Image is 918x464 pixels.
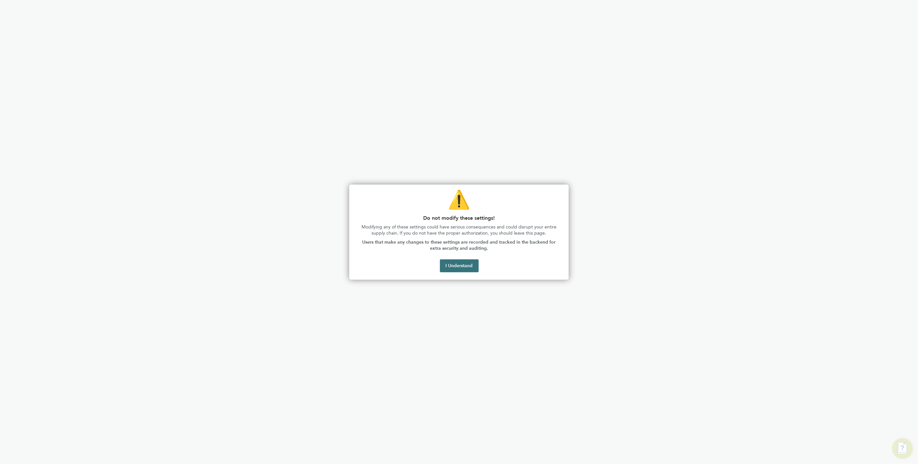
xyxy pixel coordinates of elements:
[349,185,569,280] div: Do not modify these settings!
[357,215,561,221] p: Do not modify these settings!
[357,187,561,212] p: ⚠️
[357,224,561,237] p: Modifying any of these settings could have serious consequences and could disrupt your entire sup...
[362,239,557,251] strong: Users that make any changes to these settings are recorded and tracked in the backend for extra s...
[440,259,479,272] button: I Understand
